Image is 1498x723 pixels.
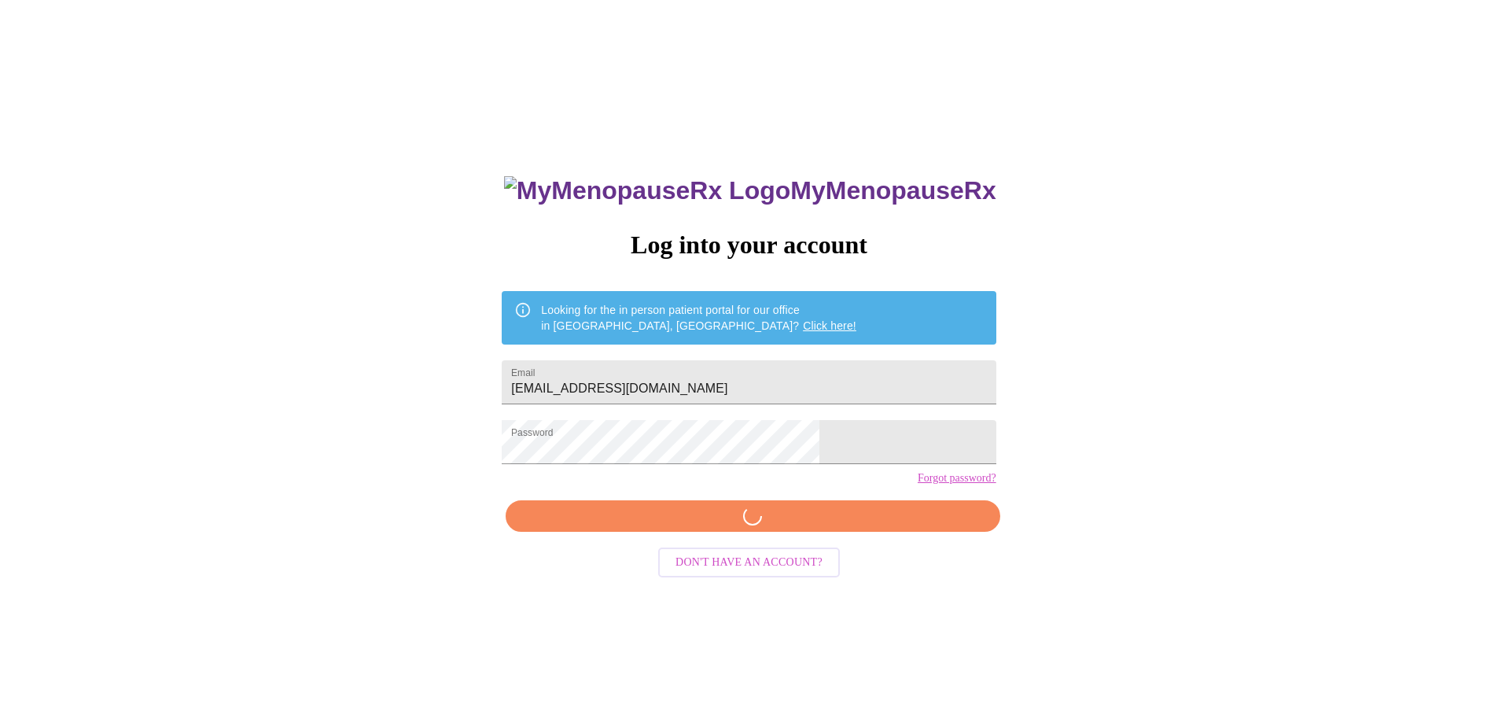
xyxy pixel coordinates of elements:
[803,319,856,332] a: Click here!
[502,231,996,260] h3: Log into your account
[675,553,823,573] span: Don't have an account?
[658,548,840,578] button: Don't have an account?
[541,296,856,340] div: Looking for the in person patient portal for our office in [GEOGRAPHIC_DATA], [GEOGRAPHIC_DATA]?
[918,472,996,485] a: Forgot password?
[504,176,790,205] img: MyMenopauseRx Logo
[654,555,844,568] a: Don't have an account?
[504,176,996,205] h3: MyMenopauseRx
